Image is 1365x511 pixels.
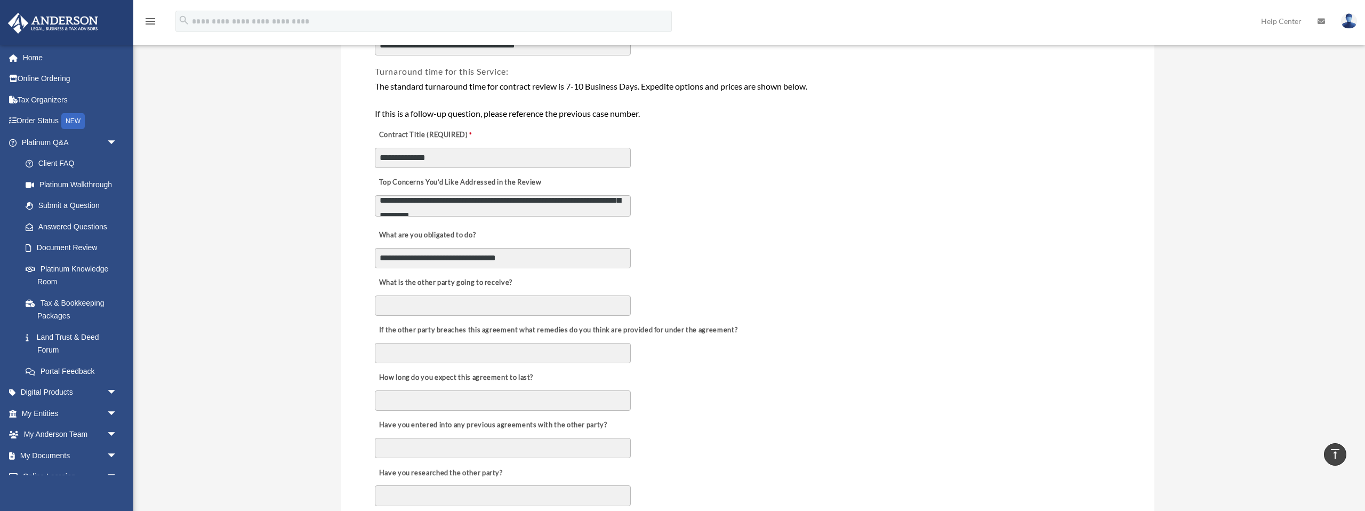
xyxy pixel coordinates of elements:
[15,258,133,292] a: Platinum Knowledge Room
[375,228,481,243] label: What are you obligated to do?
[15,153,133,174] a: Client FAQ
[7,89,133,110] a: Tax Organizers
[144,19,157,28] a: menu
[15,216,133,237] a: Answered Questions
[15,237,128,259] a: Document Review
[178,14,190,26] i: search
[144,15,157,28] i: menu
[107,424,128,446] span: arrow_drop_down
[7,445,133,466] a: My Documentsarrow_drop_down
[1329,448,1342,460] i: vertical_align_top
[7,403,133,424] a: My Entitiesarrow_drop_down
[375,175,544,190] label: Top Concerns You’d Like Addressed in the Review
[107,445,128,467] span: arrow_drop_down
[7,110,133,132] a: Order StatusNEW
[375,466,505,481] label: Have you researched the other party?
[375,66,508,76] span: Turnaround time for this Service:
[1324,443,1346,466] a: vertical_align_top
[7,466,133,488] a: Online Learningarrow_drop_down
[1341,13,1357,29] img: User Pic
[375,371,536,386] label: How long do you expect this agreement to last?
[7,47,133,68] a: Home
[7,382,133,403] a: Digital Productsarrow_drop_down
[61,113,85,129] div: NEW
[15,292,133,326] a: Tax & Bookkeeping Packages
[375,128,481,143] label: Contract Title (REQUIRED)
[15,174,133,195] a: Platinum Walkthrough
[107,466,128,488] span: arrow_drop_down
[107,382,128,404] span: arrow_drop_down
[375,79,1121,121] div: The standard turnaround time for contract review is 7-10 Business Days. Expedite options and pric...
[107,132,128,154] span: arrow_drop_down
[7,68,133,90] a: Online Ordering
[375,323,740,338] label: If the other party breaches this agreement what remedies do you think are provided for under the ...
[375,418,610,433] label: Have you entered into any previous agreements with the other party?
[7,132,133,153] a: Platinum Q&Aarrow_drop_down
[15,326,133,361] a: Land Trust & Deed Forum
[7,424,133,445] a: My Anderson Teamarrow_drop_down
[15,361,133,382] a: Portal Feedback
[107,403,128,425] span: arrow_drop_down
[5,13,101,34] img: Anderson Advisors Platinum Portal
[375,275,515,290] label: What is the other party going to receive?
[15,195,133,217] a: Submit a Question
